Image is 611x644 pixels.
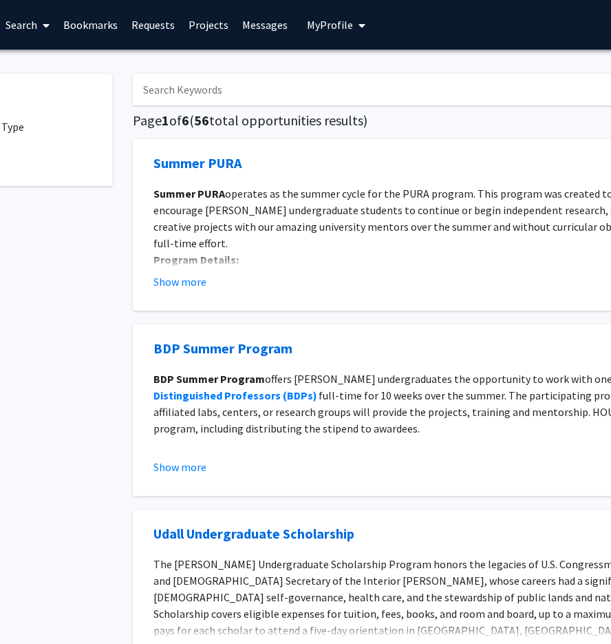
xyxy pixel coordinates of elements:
[182,1,235,49] a: Projects
[194,112,209,129] span: 56
[153,372,265,386] strong: BDP Summer Program
[235,1,294,49] a: Messages
[153,253,239,267] strong: Program Details:
[307,18,353,32] span: My Profile
[153,338,292,359] a: Opens in a new tab
[56,1,125,49] a: Bookmarks
[10,582,58,634] iframe: Chat
[153,153,242,174] a: Opens in a new tab
[153,523,354,544] a: Opens in a new tab
[153,273,206,290] button: Show more
[153,187,225,200] strong: Summer PURA
[125,1,182,49] a: Requests
[162,112,169,129] span: 1
[153,459,206,475] button: Show more
[182,112,189,129] span: 6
